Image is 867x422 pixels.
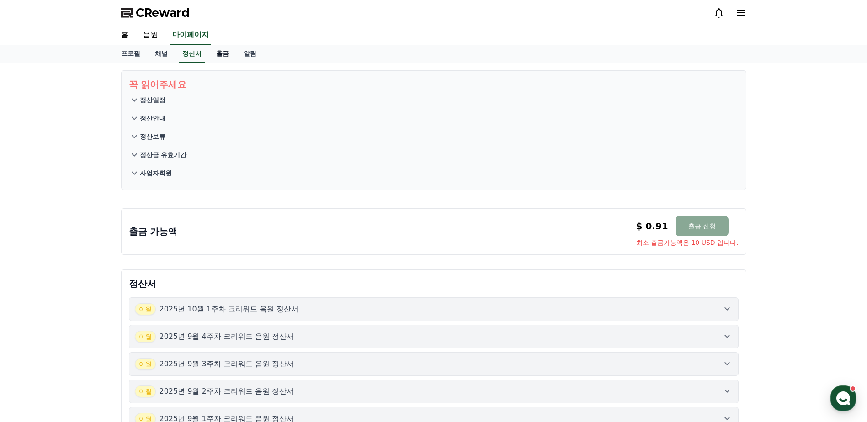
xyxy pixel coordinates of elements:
span: 최소 출금가능액은 10 USD 입니다. [636,238,739,247]
span: 이월 [135,331,156,343]
a: CReward [121,5,190,20]
span: 이월 [135,385,156,397]
p: 정산서 [129,277,739,290]
p: 정산일정 [140,95,165,105]
a: 출금 [209,45,236,63]
span: 이월 [135,303,156,315]
a: 설정 [118,290,176,312]
p: 정산안내 [140,114,165,123]
p: 2025년 9월 4주차 크리워드 음원 정산서 [160,331,294,342]
button: 이월 2025년 9월 4주차 크리워드 음원 정산서 [129,325,739,348]
p: 정산보류 [140,132,165,141]
a: 채널 [148,45,175,63]
a: 마이페이지 [170,26,211,45]
a: 알림 [236,45,264,63]
a: 음원 [136,26,165,45]
span: 이월 [135,358,156,370]
button: 이월 2025년 9월 2주차 크리워드 음원 정산서 [129,380,739,403]
a: 대화 [60,290,118,312]
a: 홈 [114,26,136,45]
button: 정산금 유효기간 [129,146,739,164]
p: 꼭 읽어주세요 [129,78,739,91]
button: 이월 2025년 9월 3주차 크리워드 음원 정산서 [129,352,739,376]
span: 설정 [141,303,152,311]
p: 2025년 9월 2주차 크리워드 음원 정산서 [160,386,294,397]
button: 출금 신청 [676,216,729,236]
button: 이월 2025년 10월 1주차 크리워드 음원 정산서 [129,297,739,321]
p: 사업자회원 [140,169,172,178]
a: 정산서 [179,45,205,63]
p: 정산금 유효기간 [140,150,187,159]
button: 정산안내 [129,109,739,127]
span: 홈 [29,303,34,311]
a: 홈 [3,290,60,312]
a: 프로필 [114,45,148,63]
button: 정산보류 [129,127,739,146]
p: 2025년 9월 3주차 크리워드 음원 정산서 [160,359,294,369]
span: 대화 [84,304,95,311]
p: $ 0.91 [636,220,668,232]
button: 정산일정 [129,91,739,109]
p: 2025년 10월 1주차 크리워드 음원 정산서 [160,304,299,315]
p: 출금 가능액 [129,225,178,238]
button: 사업자회원 [129,164,739,182]
span: CReward [136,5,190,20]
